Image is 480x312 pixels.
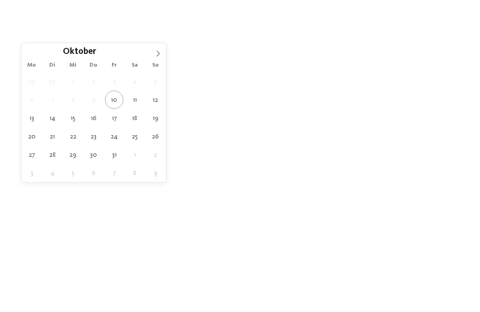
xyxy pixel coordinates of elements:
[126,91,144,109] span: Oktober 11, 2025
[63,62,83,68] span: Mi
[84,72,103,91] span: Oktober 2, 2025
[303,213,352,220] span: Jetzt anmelden
[43,145,61,164] span: Oktober 28, 2025
[43,91,61,109] span: Oktober 7, 2025
[22,62,42,68] span: Mo
[64,91,82,109] span: Oktober 8, 2025
[251,205,404,228] button: Jetzt anmelden
[43,72,61,91] span: September 30, 2025
[146,72,165,91] span: Oktober 5, 2025
[126,164,144,182] span: November 8, 2025
[22,164,41,182] span: November 3, 2025
[63,48,96,57] span: Oktober
[105,91,123,109] span: Oktober 10, 2025
[22,127,41,145] span: Oktober 20, 2025
[43,127,61,145] span: Oktober 21, 2025
[146,127,165,145] span: Oktober 26, 2025
[126,72,144,91] span: Oktober 4, 2025
[126,109,144,127] span: Oktober 18, 2025
[84,109,103,127] span: Oktober 16, 2025
[43,109,61,127] span: Oktober 14, 2025
[22,91,41,109] span: Oktober 6, 2025
[126,145,144,164] span: November 1, 2025
[145,62,166,68] span: So
[22,72,41,91] span: September 29, 2025
[22,145,41,164] span: Oktober 27, 2025
[84,91,103,109] span: Oktober 9, 2025
[64,127,82,145] span: Oktober 22, 2025
[125,62,145,68] span: Sa
[105,145,123,164] span: Oktober 31, 2025
[146,145,165,164] span: November 2, 2025
[64,72,82,91] span: Oktober 1, 2025
[146,109,165,127] span: Oktober 19, 2025
[64,109,82,127] span: Oktober 15, 2025
[105,72,123,91] span: Oktober 3, 2025
[146,91,165,109] span: Oktober 12, 2025
[104,62,125,68] span: Fr
[84,145,103,164] span: Oktober 30, 2025
[42,62,63,68] span: Di
[22,109,41,127] span: Oktober 13, 2025
[105,127,123,145] span: Oktober 24, 2025
[105,164,123,182] span: November 7, 2025
[146,164,165,182] span: November 9, 2025
[84,127,103,145] span: Oktober 23, 2025
[64,164,82,182] span: November 5, 2025
[43,164,61,182] span: November 4, 2025
[105,109,123,127] span: Oktober 17, 2025
[84,164,103,182] span: November 6, 2025
[83,62,104,68] span: Do
[77,191,110,197] span: * Pflichtfelder
[126,127,144,145] span: Oktober 25, 2025
[64,145,82,164] span: Oktober 29, 2025
[96,46,127,56] input: Year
